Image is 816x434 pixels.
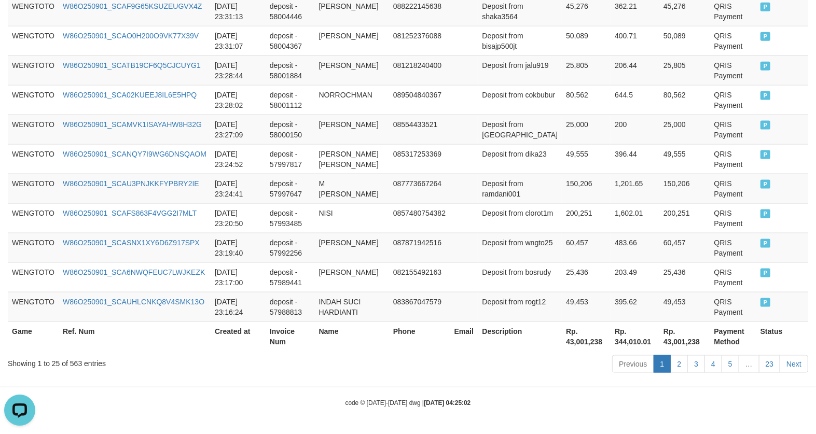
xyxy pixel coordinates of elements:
[211,26,266,55] td: [DATE] 23:31:07
[710,292,756,321] td: QRIS Payment
[562,233,611,262] td: 60,457
[780,355,808,373] a: Next
[266,321,315,351] th: Invoice Num
[8,85,59,115] td: WENGTOTO
[315,115,389,144] td: [PERSON_NAME]
[710,85,756,115] td: QRIS Payment
[611,292,659,321] td: 395.62
[670,355,688,373] a: 2
[562,144,611,174] td: 49,555
[611,174,659,203] td: 1,201.65
[760,32,771,41] span: PAID
[654,355,671,373] a: 1
[704,355,722,373] a: 4
[8,55,59,85] td: WENGTOTO
[315,321,389,351] th: Name
[315,203,389,233] td: NISI
[562,174,611,203] td: 150,206
[8,115,59,144] td: WENGTOTO
[315,262,389,292] td: [PERSON_NAME]
[266,292,315,321] td: deposit - 57988813
[562,292,611,321] td: 49,453
[478,26,562,55] td: Deposit from bisajp500jt
[710,321,756,351] th: Payment Method
[63,179,199,188] a: W86O250901_SCAU3PNJKKFYPBRY2IE
[211,292,266,321] td: [DATE] 23:16:24
[389,115,450,144] td: 08554433521
[211,321,266,351] th: Created at
[266,144,315,174] td: deposit - 57997817
[659,262,710,292] td: 25,436
[478,174,562,203] td: Deposit from ramdani001
[478,115,562,144] td: Deposit from [GEOGRAPHIC_DATA]
[687,355,705,373] a: 3
[211,262,266,292] td: [DATE] 23:17:00
[612,355,654,373] a: Previous
[659,55,710,85] td: 25,805
[611,115,659,144] td: 200
[760,3,771,11] span: PAID
[63,32,199,40] a: W86O250901_SCAO0H200O9VK77X39V
[659,26,710,55] td: 50,089
[315,174,389,203] td: M [PERSON_NAME]
[659,292,710,321] td: 49,453
[211,174,266,203] td: [DATE] 23:24:41
[760,62,771,71] span: PAID
[659,174,710,203] td: 150,206
[266,203,315,233] td: deposit - 57993485
[710,144,756,174] td: QRIS Payment
[478,144,562,174] td: Deposit from dika23
[710,55,756,85] td: QRIS Payment
[760,269,771,277] span: PAID
[63,2,202,10] a: W86O250901_SCAF9G65KSUZEUGVX4Z
[562,321,611,351] th: Rp. 43,001,238
[611,233,659,262] td: 483.66
[63,61,201,69] a: W86O250901_SCATB19CF6Q5CJCUYG1
[389,174,450,203] td: 087773667264
[8,144,59,174] td: WENGTOTO
[211,115,266,144] td: [DATE] 23:27:09
[345,400,471,407] small: code © [DATE]-[DATE] dwg |
[562,203,611,233] td: 200,251
[315,55,389,85] td: [PERSON_NAME]
[315,233,389,262] td: [PERSON_NAME]
[315,292,389,321] td: INDAH SUCI HARDIANTI
[478,55,562,85] td: Deposit from jalu919
[389,321,450,351] th: Phone
[710,262,756,292] td: QRIS Payment
[266,26,315,55] td: deposit - 58004367
[63,209,197,217] a: W86O250901_SCAFS863F4VGG2I7MLT
[211,85,266,115] td: [DATE] 23:28:02
[759,355,781,373] a: 23
[266,233,315,262] td: deposit - 57992256
[659,115,710,144] td: 25,000
[389,85,450,115] td: 089504840367
[4,4,35,35] button: Open LiveChat chat widget
[8,354,332,369] div: Showing 1 to 25 of 563 entries
[266,85,315,115] td: deposit - 58001112
[478,85,562,115] td: Deposit from cokbubur
[450,321,478,351] th: Email
[8,174,59,203] td: WENGTOTO
[266,115,315,144] td: deposit - 58000150
[389,26,450,55] td: 081252376088
[424,400,471,407] strong: [DATE] 04:25:02
[266,262,315,292] td: deposit - 57989441
[59,321,211,351] th: Ref. Num
[266,174,315,203] td: deposit - 57997647
[710,203,756,233] td: QRIS Payment
[389,55,450,85] td: 081218240400
[659,321,710,351] th: Rp. 43,001,238
[611,55,659,85] td: 206.44
[611,144,659,174] td: 396.44
[389,292,450,321] td: 083867047579
[8,292,59,321] td: WENGTOTO
[710,115,756,144] td: QRIS Payment
[659,203,710,233] td: 200,251
[389,203,450,233] td: 0857480754382
[478,262,562,292] td: Deposit from bosrudy
[760,180,771,189] span: PAID
[478,203,562,233] td: Deposit from clorot1m
[562,26,611,55] td: 50,089
[211,233,266,262] td: [DATE] 23:19:40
